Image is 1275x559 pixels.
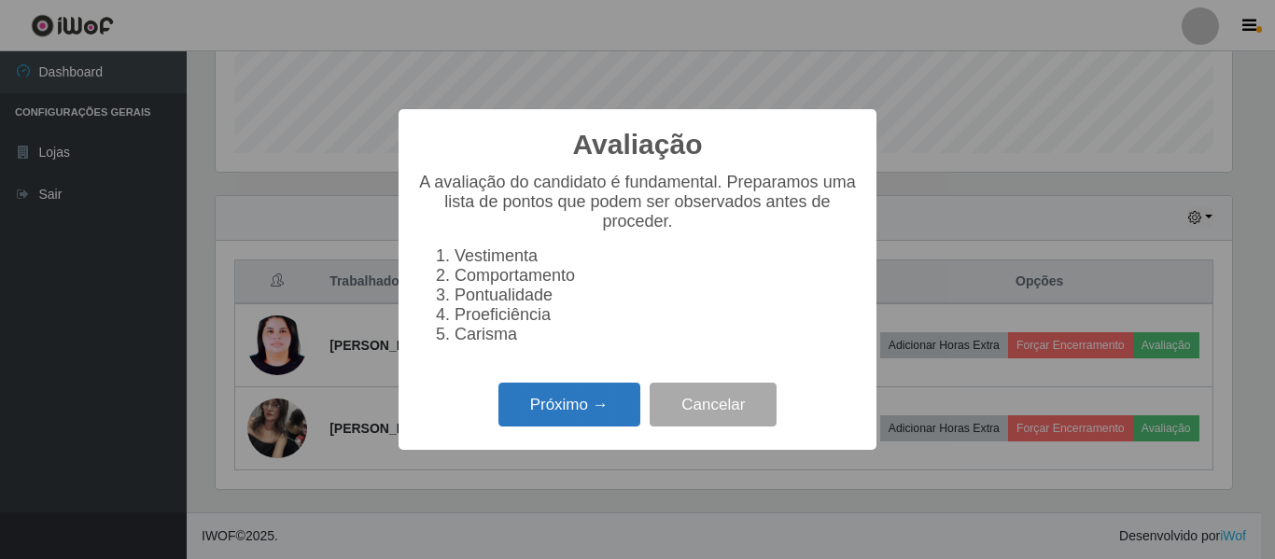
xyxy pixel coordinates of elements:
button: Próximo → [498,383,640,426]
h2: Avaliação [573,128,703,161]
button: Cancelar [650,383,777,426]
li: Carisma [455,325,858,344]
li: Comportamento [455,266,858,286]
p: A avaliação do candidato é fundamental. Preparamos uma lista de pontos que podem ser observados a... [417,173,858,231]
li: Pontualidade [455,286,858,305]
li: Proeficiência [455,305,858,325]
li: Vestimenta [455,246,858,266]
